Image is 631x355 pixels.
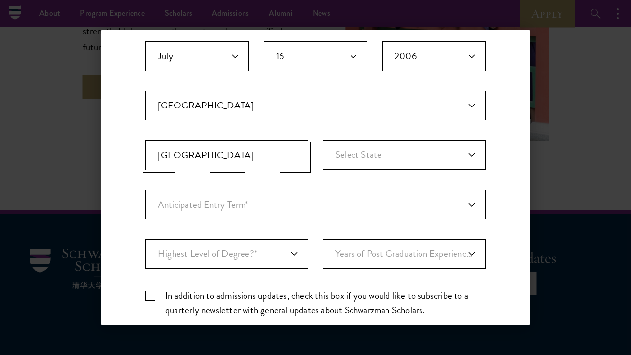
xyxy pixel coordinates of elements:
div: Check this box to receive a quarterly newsletter with general updates about Schwarzman Scholars. [145,288,486,317]
div: Anticipated Entry Term* [145,190,486,219]
select: Month [145,41,249,71]
select: Year [382,41,486,71]
div: Highest Level of Degree?* [145,239,308,269]
div: Years of Post Graduation Experience?* [323,239,486,269]
div: Birthdate* [145,41,486,91]
input: City [145,140,308,170]
select: Day [264,41,367,71]
label: In addition to admissions updates, check this box if you would like to subscribe to a quarterly n... [145,288,486,317]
